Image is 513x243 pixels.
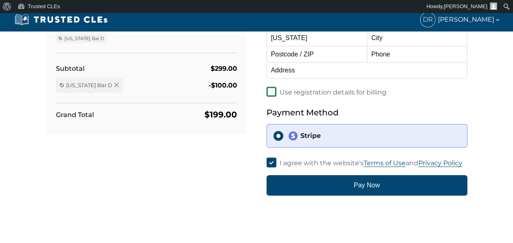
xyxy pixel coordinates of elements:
[288,131,460,141] div: Stripe
[288,131,298,141] img: stripe
[266,62,467,79] input: Address
[56,109,94,120] div: Grand Total
[66,81,112,89] span: [US_STATE] Bar D
[367,29,467,46] input: City
[211,63,237,74] div: $299.00
[444,3,487,9] span: [PERSON_NAME]
[280,159,462,167] span: I agree with the website's and
[266,46,367,62] input: Postcode / ZIP
[266,106,467,119] h5: Payment Method
[420,12,435,27] span: DR
[273,131,283,141] input: stripeStripe
[56,63,84,74] div: Subtotal
[12,13,110,26] img: Trusted CLEs
[418,159,462,167] a: Privacy Policy
[64,35,104,42] span: [US_STATE] Bar D
[280,88,386,96] span: Use registration details for billing
[266,175,467,196] button: Pay Now
[438,14,501,25] span: [PERSON_NAME]
[204,108,237,121] div: $199.00
[367,46,467,62] input: Phone
[209,80,237,91] div: -$100.00
[364,159,406,167] a: Terms of Use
